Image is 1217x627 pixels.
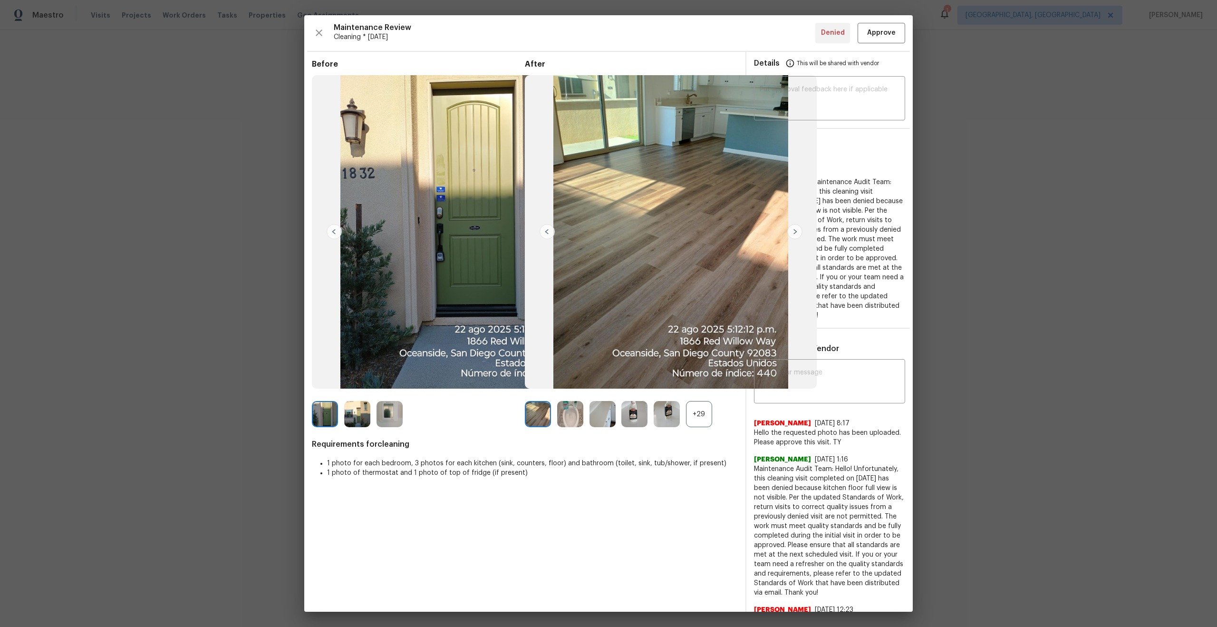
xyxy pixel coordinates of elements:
[540,224,555,239] img: left-chevron-button-url
[754,179,904,319] span: Additional details: Maintenance Audit Team: Hello! Unfortunately, this cleaning visit completed o...
[327,224,342,239] img: left-chevron-button-url
[754,428,905,447] span: Hello the requested photo has been uploaded. Please approve this visit. TY
[327,459,738,468] li: 1 photo for each bedroom, 3 photos for each kitchen (sink, counters, floor) and bathroom (toilet,...
[787,224,802,239] img: right-chevron-button-url
[754,419,811,428] span: [PERSON_NAME]
[754,464,905,598] span: Maintenance Audit Team: Hello! Unfortunately, this cleaning visit completed on [DATE] has been de...
[327,468,738,478] li: 1 photo of thermostat and 1 photo of top of fridge (if present)
[815,456,848,463] span: [DATE] 1:16
[686,401,712,427] div: +29
[754,455,811,464] span: [PERSON_NAME]
[815,607,853,613] span: [DATE] 12:23
[525,59,738,69] span: After
[797,52,879,75] span: This will be shared with vendor
[334,32,815,42] span: Cleaning * [DATE]
[867,27,896,39] span: Approve
[312,440,738,449] span: Requirements for cleaning
[334,23,815,32] span: Maintenance Review
[312,59,525,69] span: Before
[815,420,850,427] span: [DATE] 8:17
[754,605,811,615] span: [PERSON_NAME]
[754,52,780,75] span: Details
[858,23,905,43] button: Approve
